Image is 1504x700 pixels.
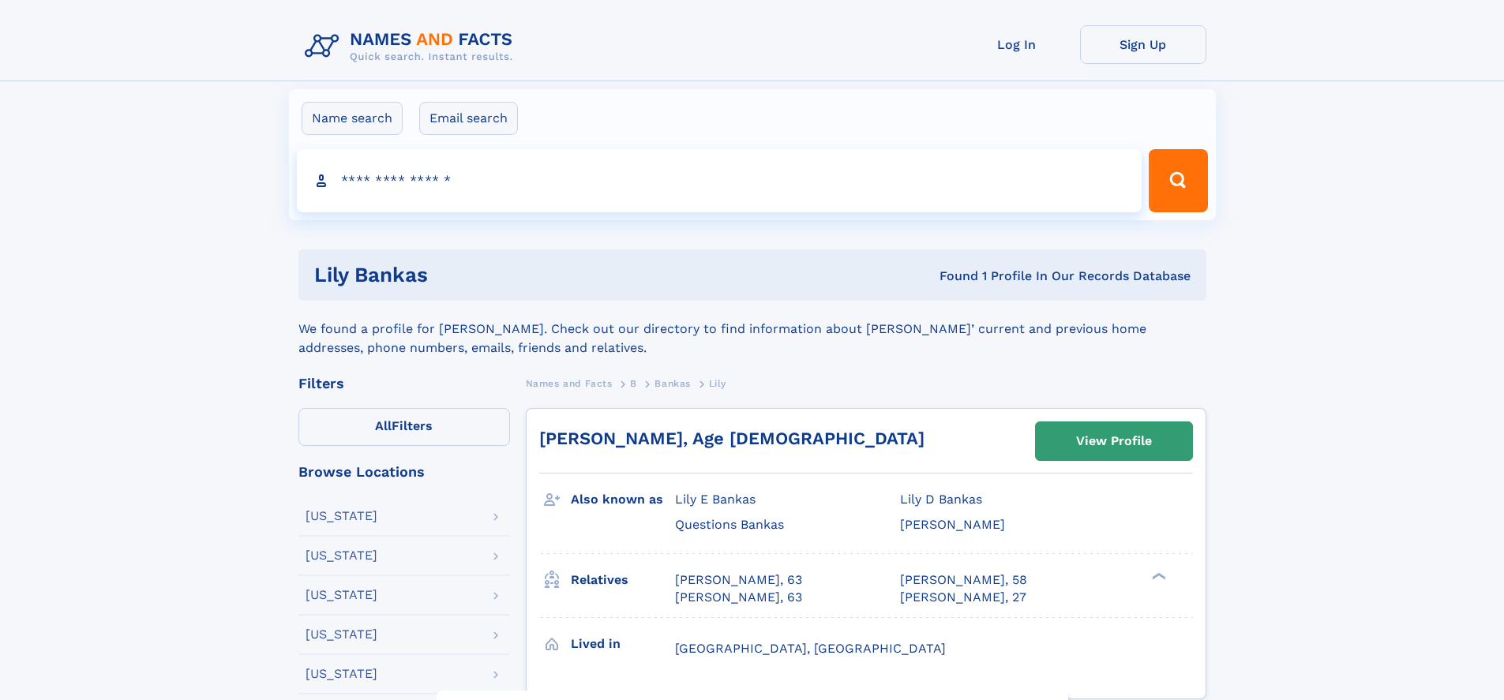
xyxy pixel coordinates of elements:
a: [PERSON_NAME], 63 [675,571,802,589]
h3: Also known as [571,486,675,513]
h1: Lily Bankas [314,265,684,285]
label: Filters [298,408,510,446]
span: Lily D Bankas [900,492,982,507]
a: Log In [954,25,1080,64]
div: ❯ [1148,571,1167,581]
div: [US_STATE] [306,668,377,680]
div: Browse Locations [298,465,510,479]
span: [PERSON_NAME] [900,517,1005,532]
div: Found 1 Profile In Our Records Database [684,268,1191,285]
div: [US_STATE] [306,628,377,641]
h3: Relatives [571,567,675,593]
a: [PERSON_NAME], 63 [675,589,802,606]
a: Bankas [654,373,691,393]
div: We found a profile for [PERSON_NAME]. Check out our directory to find information about [PERSON_N... [298,301,1206,357]
button: Search Button [1149,149,1207,212]
a: [PERSON_NAME], 27 [900,589,1026,606]
a: [PERSON_NAME], Age [DEMOGRAPHIC_DATA] [539,429,925,448]
div: View Profile [1076,423,1152,459]
label: Name search [302,102,403,135]
div: [US_STATE] [306,549,377,562]
div: Filters [298,376,510,391]
span: Bankas [654,378,691,389]
a: B [630,373,637,393]
img: Logo Names and Facts [298,25,526,68]
span: Questions Bankas [675,517,784,532]
a: View Profile [1036,422,1192,460]
span: Lily E Bankas [675,492,756,507]
span: All [375,418,392,433]
span: Lily [709,378,726,389]
a: Names and Facts [526,373,613,393]
a: [PERSON_NAME], 58 [900,571,1027,589]
div: [US_STATE] [306,589,377,601]
div: [US_STATE] [306,510,377,522]
span: [GEOGRAPHIC_DATA], [GEOGRAPHIC_DATA] [675,641,946,656]
a: Sign Up [1080,25,1206,64]
span: B [630,378,637,389]
input: search input [297,149,1142,212]
label: Email search [419,102,518,135]
h3: Lived in [571,631,675,657]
